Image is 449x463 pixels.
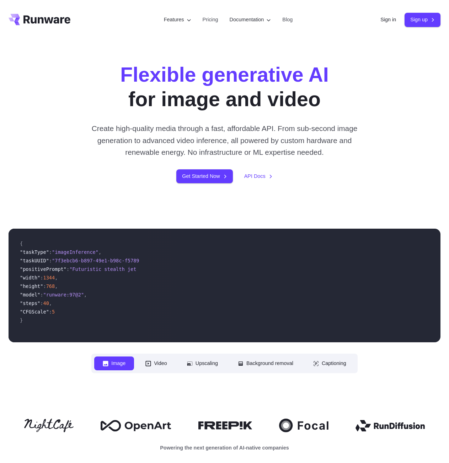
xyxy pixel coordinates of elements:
[229,356,302,370] button: Background removal
[20,275,40,280] span: "width"
[178,356,226,370] button: Upscaling
[52,249,98,255] span: "imageInference"
[40,292,43,298] span: :
[52,309,55,315] span: 5
[55,275,58,280] span: ,
[380,16,396,24] a: Sign in
[120,63,329,86] strong: Flexible generative AI
[9,14,70,25] a: Go to /
[43,300,49,306] span: 40
[49,309,52,315] span: :
[55,283,58,289] span: ,
[120,62,329,111] h1: for image and video
[20,317,23,323] span: }
[98,249,101,255] span: ,
[84,292,87,298] span: ,
[164,16,191,24] label: Features
[20,258,49,263] span: "taskUUID"
[282,16,293,24] a: Blog
[46,283,55,289] span: 768
[137,356,176,370] button: Video
[49,249,52,255] span: :
[40,300,43,306] span: :
[49,258,52,263] span: :
[176,169,232,183] a: Get Started Now
[405,13,440,27] a: Sign up
[20,266,66,272] span: "positivePrompt"
[20,241,23,246] span: {
[20,283,43,289] span: "height"
[66,266,69,272] span: :
[20,300,40,306] span: "steps"
[40,275,43,280] span: :
[203,16,218,24] a: Pricing
[20,292,40,298] span: "model"
[43,292,84,298] span: "runware:97@2"
[305,356,355,370] button: Captioning
[94,356,134,370] button: Image
[86,122,363,158] p: Create high-quality media through a fast, affordable API. From sub-second image generation to adv...
[20,249,49,255] span: "taskType"
[20,309,49,315] span: "CFGScale"
[43,275,55,280] span: 1344
[49,300,52,306] span: ,
[244,172,273,180] a: API Docs
[9,444,440,452] p: Powering the next generation of AI-native companies
[230,16,271,24] label: Documentation
[43,283,46,289] span: :
[69,266,334,272] span: "Futuristic stealth jet streaking through a neon-lit cityscape with glowing purple exhaust"
[52,258,162,263] span: "7f3ebcb6-b897-49e1-b98c-f5789d2d40d7"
